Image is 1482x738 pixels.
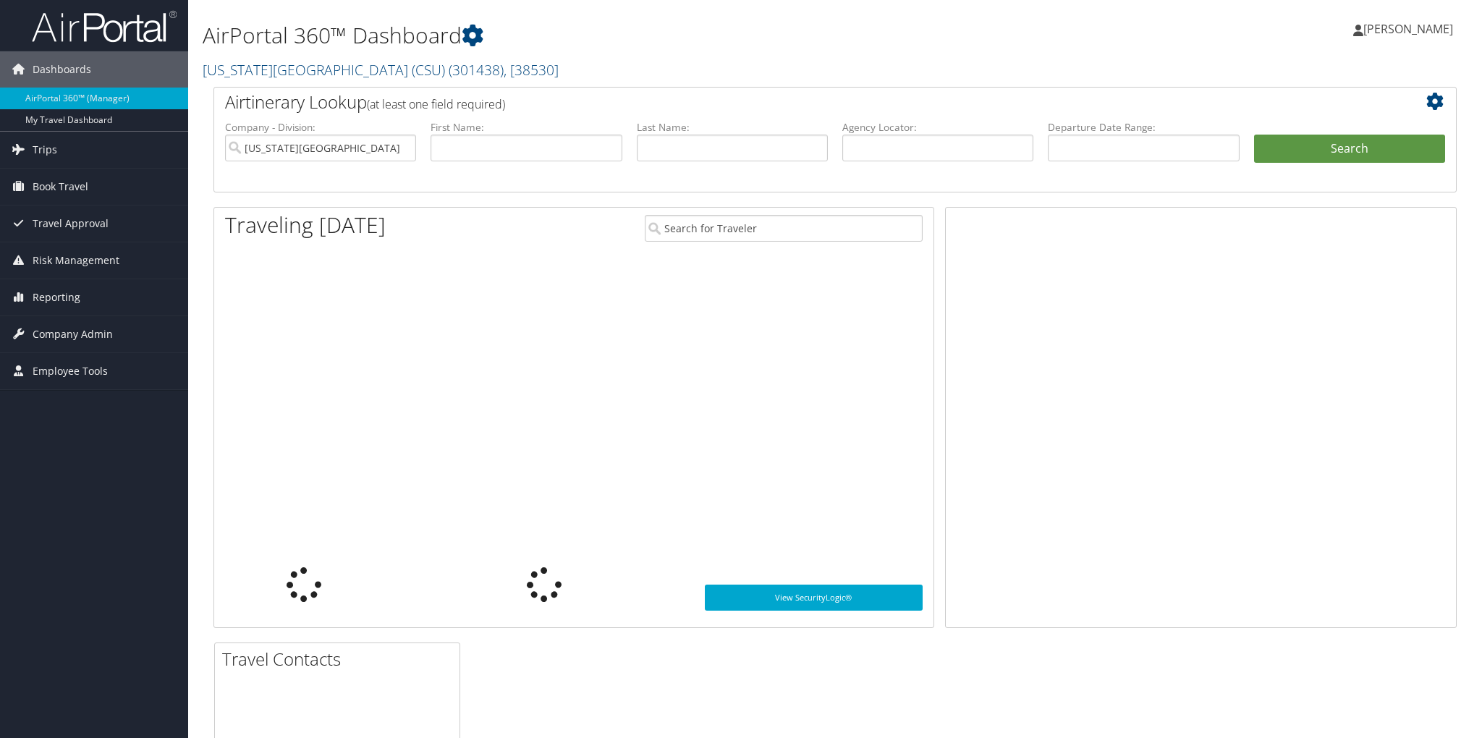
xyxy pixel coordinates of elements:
h1: Traveling [DATE] [225,210,386,240]
span: Company Admin [33,316,113,352]
span: Reporting [33,279,80,315]
label: Agency Locator: [842,120,1033,135]
label: Last Name: [637,120,828,135]
h1: AirPortal 360™ Dashboard [203,20,1046,51]
h2: Airtinerary Lookup [225,90,1342,114]
label: Company - Division: [225,120,416,135]
a: [PERSON_NAME] [1353,7,1468,51]
img: airportal-logo.png [32,9,177,43]
span: Employee Tools [33,353,108,389]
span: [PERSON_NAME] [1363,21,1453,37]
input: Search for Traveler [645,215,923,242]
span: ( 301438 ) [449,60,504,80]
span: Risk Management [33,242,119,279]
span: Trips [33,132,57,168]
span: , [ 38530 ] [504,60,559,80]
span: Book Travel [33,169,88,205]
h2: Travel Contacts [222,647,460,671]
a: View SecurityLogic® [705,585,923,611]
span: Dashboards [33,51,91,88]
button: Search [1254,135,1445,164]
span: (at least one field required) [367,96,505,112]
label: Departure Date Range: [1048,120,1239,135]
span: Travel Approval [33,205,109,242]
a: [US_STATE][GEOGRAPHIC_DATA] (CSU) [203,60,559,80]
label: First Name: [431,120,622,135]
